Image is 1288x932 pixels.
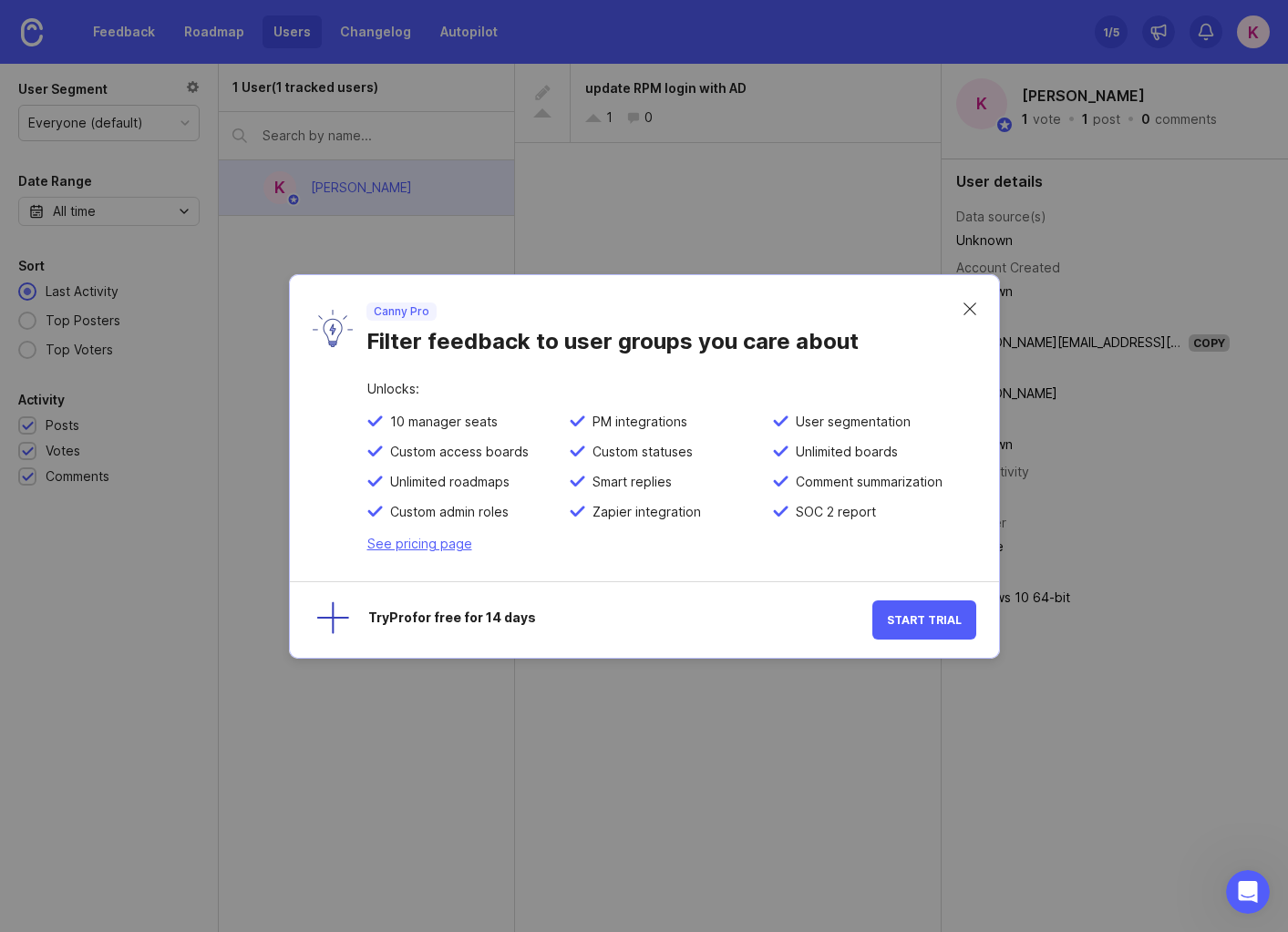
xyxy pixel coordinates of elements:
[383,414,498,430] span: 10 manager seats
[26,297,338,331] div: Admin roles
[585,504,701,520] span: Zapier integration
[788,474,943,490] span: Comment summarization
[37,262,148,282] span: Search for help
[37,372,305,391] div: Setting up a single sign-on (SSO) redirect
[37,465,305,484] div: Ask a question
[872,600,976,640] button: Start Trial
[26,331,338,364] div: Autopilot
[887,613,962,627] span: Start Trial
[121,568,242,641] button: Messages
[313,310,353,347] img: lyW0TRAiArAAAAAASUVORK5CYII=
[37,484,305,503] div: AI Agent and team can help
[26,364,338,398] div: Setting up a single sign-on (SSO) redirect
[788,444,898,460] span: Unlimited boards
[383,504,509,520] span: Custom admin roles
[367,536,472,551] a: See pricing page
[37,405,305,425] div: Salesforce integration
[585,474,672,490] span: Smart replies
[366,321,963,355] div: Filter feedback to user groups you care about
[286,29,323,66] img: Profile image for Jacques
[36,129,328,191] p: Hi [PERSON_NAME]! 👋
[383,474,510,490] span: Unlimited roadmaps
[788,414,911,430] span: User segmentation
[585,414,687,430] span: PM integrations
[383,444,529,460] span: Custom access boards
[40,614,81,627] span: Home
[26,398,338,432] div: Salesforce integration
[788,504,876,520] span: SOC 2 report
[37,543,327,562] h2: Have a feature request?
[243,568,365,641] button: Help
[37,338,305,357] div: Autopilot
[18,449,346,518] div: Ask a questionAI Agent and team can help
[151,614,214,627] span: Messages
[36,191,328,222] p: How can we help?
[368,611,872,629] div: Try Pro for free for 14 days
[1226,870,1270,914] iframe: Intercom live chat
[36,35,59,64] img: logo
[289,614,318,627] span: Help
[367,383,976,414] div: Unlocks:
[585,444,693,460] span: Custom statuses
[37,304,305,323] div: Admin roles
[26,253,338,290] button: Search for help
[374,304,429,319] p: Canny Pro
